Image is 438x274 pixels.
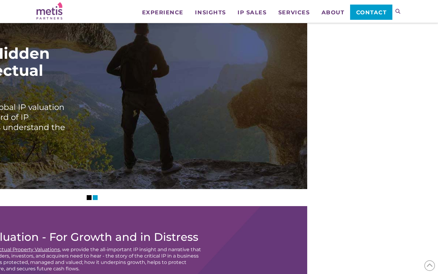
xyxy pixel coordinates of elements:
[36,2,62,19] img: Metis Partners
[322,10,345,15] span: About
[278,10,310,15] span: Services
[356,10,387,15] span: Contact
[350,5,392,20] a: Contact
[238,10,266,15] span: IP Sales
[424,260,435,271] span: Back to Top
[142,10,183,15] span: Experience
[93,195,98,200] li: Slider Page 2
[195,10,226,15] span: Insights
[87,195,92,200] li: Slider Page 1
